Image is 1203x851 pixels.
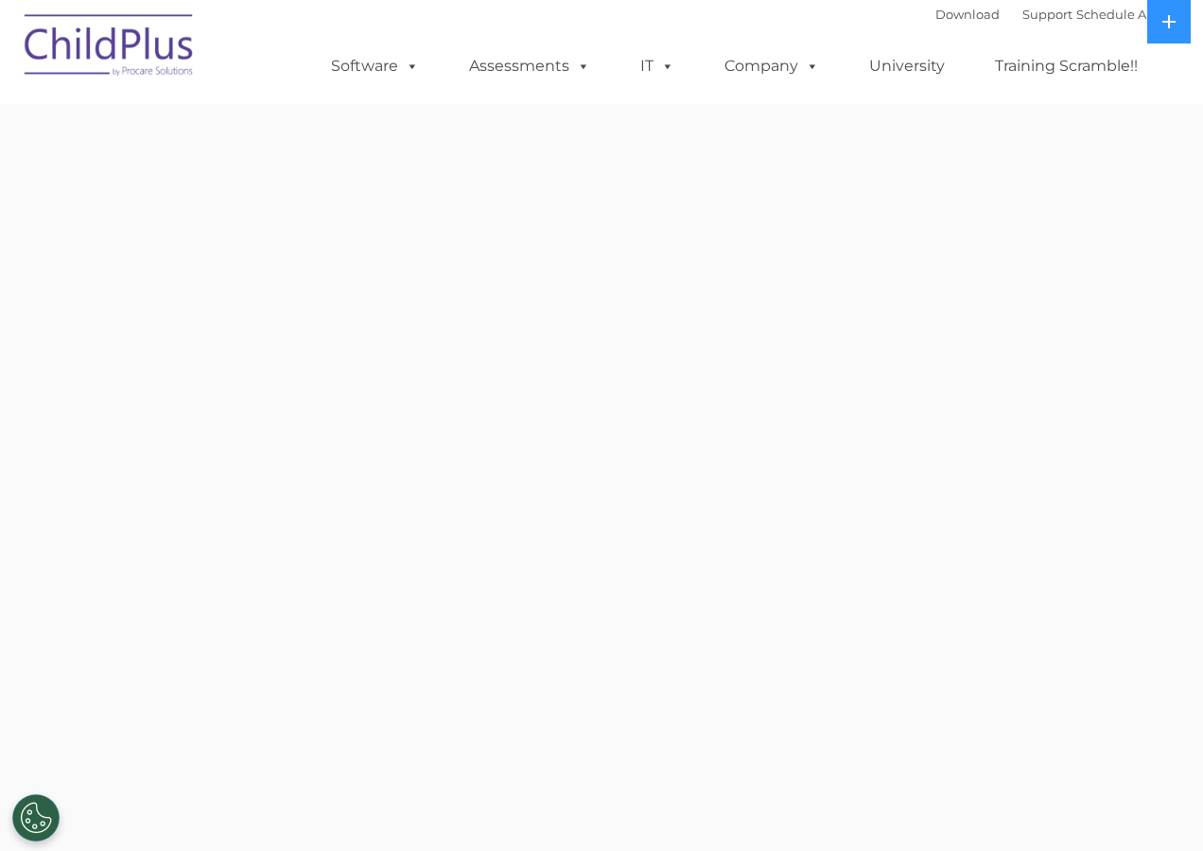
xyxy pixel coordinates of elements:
button: Cookies Settings [12,794,60,842]
a: Software [312,47,438,85]
a: Schedule A Demo [1076,7,1188,22]
a: Company [706,47,838,85]
a: IT [621,47,693,85]
a: Training Scramble!! [976,47,1157,85]
font: | [935,7,1188,22]
a: Support [1022,7,1072,22]
a: Assessments [450,47,609,85]
a: Download [935,7,1000,22]
img: ChildPlus by Procare Solutions [15,1,204,96]
a: University [850,47,964,85]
